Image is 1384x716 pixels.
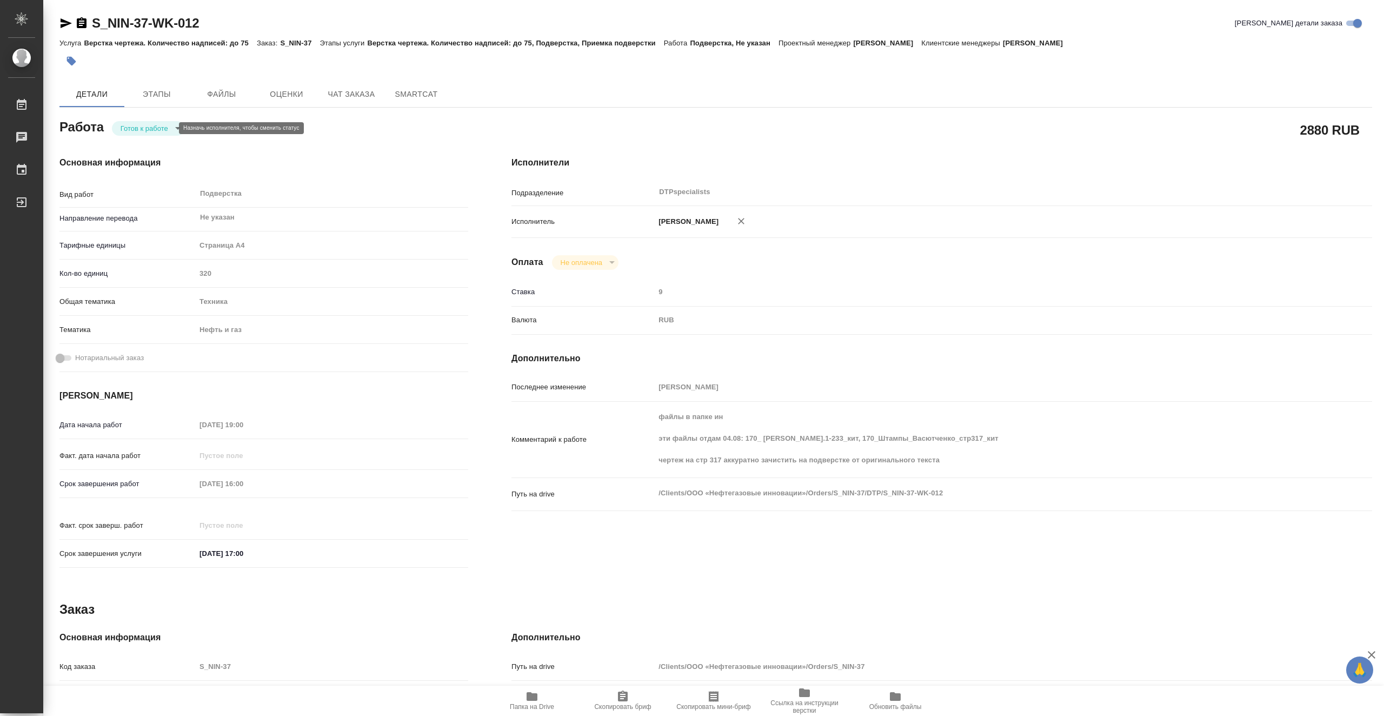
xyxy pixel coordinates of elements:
input: ✎ Введи что-нибудь [196,546,290,561]
button: Удалить исполнителя [729,209,753,233]
input: Пустое поле [196,518,290,533]
span: Нотариальный заказ [75,353,144,363]
p: Срок завершения работ [59,479,196,489]
h2: Работа [59,116,104,136]
input: Пустое поле [196,448,290,463]
p: Услуга [59,39,84,47]
button: Не оплачена [557,258,605,267]
p: Валюта [511,315,655,326]
h2: 2880 RUB [1300,121,1360,139]
input: Пустое поле [196,659,468,674]
input: Пустое поле [196,266,468,281]
span: Скопировать мини-бриф [676,703,750,711]
h4: Дополнительно [511,352,1372,365]
h4: Дополнительно [511,631,1372,644]
p: S_NIN-37 [280,39,320,47]
button: Добавить тэг [59,49,83,73]
div: Готов к работе [552,255,618,270]
textarea: файлы в папке ин эти файлы отдам 04.08: 170_ [PERSON_NAME].1-233_кит, 170_Штампы_Васютченко_стр31... [655,408,1300,469]
p: [PERSON_NAME] [1003,39,1071,47]
div: Нефть и газ [196,321,468,339]
button: Папка на Drive [487,686,577,716]
h4: Оплата [511,256,543,269]
p: Путь на drive [511,489,655,500]
p: Вид работ [59,189,196,200]
p: [PERSON_NAME] [655,216,718,227]
p: Факт. дата начала работ [59,450,196,461]
button: Готов к работе [117,124,171,133]
span: Папка на Drive [510,703,554,711]
p: [PERSON_NAME] [853,39,921,47]
span: Чат заказа [325,88,377,101]
input: Пустое поле [196,417,290,433]
span: Обновить файлы [869,703,922,711]
div: RUB [655,311,1300,329]
button: Скопировать бриф [577,686,668,716]
button: Обновить файлы [850,686,941,716]
p: Этапы услуги [320,39,368,47]
span: Файлы [196,88,248,101]
h2: Заказ [59,601,95,618]
p: Срок завершения услуги [59,548,196,559]
p: Заказ: [257,39,280,47]
textarea: /Clients/ООО «Нефтегазовые инновации»/Orders/S_NIN-37/DTP/S_NIN-37-WK-012 [655,484,1300,502]
span: Оценки [261,88,312,101]
p: Общая тематика [59,296,196,307]
span: 🙏 [1350,659,1369,681]
p: Верстка чертежа. Количество надписей: до 75, Подверстка, Приемка подверстки [367,39,663,47]
p: Подверстка, Не указан [690,39,778,47]
p: Последнее изменение [511,382,655,393]
p: Клиентские менеджеры [921,39,1003,47]
div: Техника [196,293,468,311]
input: Пустое поле [655,659,1300,674]
input: Пустое поле [655,379,1300,395]
p: Направление перевода [59,213,196,224]
input: Пустое поле [196,476,290,492]
p: Верстка чертежа. Количество надписей: до 75 [84,39,257,47]
a: S_NIN-37-WK-012 [92,16,199,30]
span: Скопировать бриф [594,703,651,711]
span: [PERSON_NAME] детали заказа [1235,18,1342,29]
input: Пустое поле [655,284,1300,300]
button: Ссылка на инструкции верстки [759,686,850,716]
p: Дата начала работ [59,420,196,430]
p: Кол-во единиц [59,268,196,279]
div: Страница А4 [196,236,468,255]
h4: Основная информация [59,631,468,644]
p: Подразделение [511,188,655,198]
p: Тарифные единицы [59,240,196,251]
p: Проектный менеджер [778,39,853,47]
p: Ставка [511,287,655,297]
button: Скопировать мини-бриф [668,686,759,716]
p: Факт. срок заверш. работ [59,520,196,531]
p: Работа [664,39,690,47]
p: Код заказа [59,661,196,672]
p: Исполнитель [511,216,655,227]
div: Готов к работе [112,121,184,136]
h4: Основная информация [59,156,468,169]
p: Тематика [59,324,196,335]
button: Скопировать ссылку для ЯМессенджера [59,17,72,30]
button: 🙏 [1346,657,1373,684]
span: Этапы [131,88,183,101]
span: SmartCat [390,88,442,101]
h4: [PERSON_NAME] [59,389,468,402]
span: Ссылка на инструкции верстки [766,699,843,714]
p: Путь на drive [511,661,655,672]
button: Скопировать ссылку [75,17,88,30]
h4: Исполнители [511,156,1372,169]
p: Комментарий к работе [511,434,655,445]
span: Детали [66,88,118,101]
